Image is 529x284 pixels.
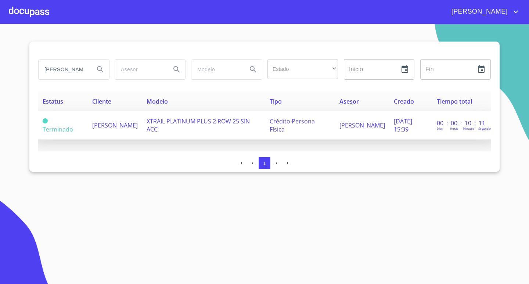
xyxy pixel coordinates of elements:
span: XTRAIL PLATINUM PLUS 2 ROW 25 SIN ACC [147,117,250,133]
span: Terminado [43,118,48,123]
button: Search [168,61,186,78]
button: account of current user [446,6,520,18]
p: Minutos [463,126,474,130]
p: Dias [437,126,443,130]
input: search [39,60,89,79]
input: search [115,60,165,79]
span: Tipo [270,97,282,105]
button: Search [91,61,109,78]
p: 00 : 00 : 10 : 11 [437,119,486,127]
input: search [191,60,241,79]
p: Horas [450,126,458,130]
span: [PERSON_NAME] [339,121,385,129]
span: Tiempo total [437,97,472,105]
span: Creado [394,97,414,105]
span: 1 [263,161,266,166]
span: [PERSON_NAME] [92,121,138,129]
span: Cliente [92,97,111,105]
span: Asesor [339,97,359,105]
span: Modelo [147,97,168,105]
p: Segundos [478,126,492,130]
span: Terminado [43,125,73,133]
button: 1 [259,157,270,169]
span: Estatus [43,97,63,105]
span: [DATE] 15:39 [394,117,412,133]
div: ​ [267,59,338,79]
span: [PERSON_NAME] [446,6,511,18]
span: Crédito Persona Física [270,117,315,133]
button: Search [244,61,262,78]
